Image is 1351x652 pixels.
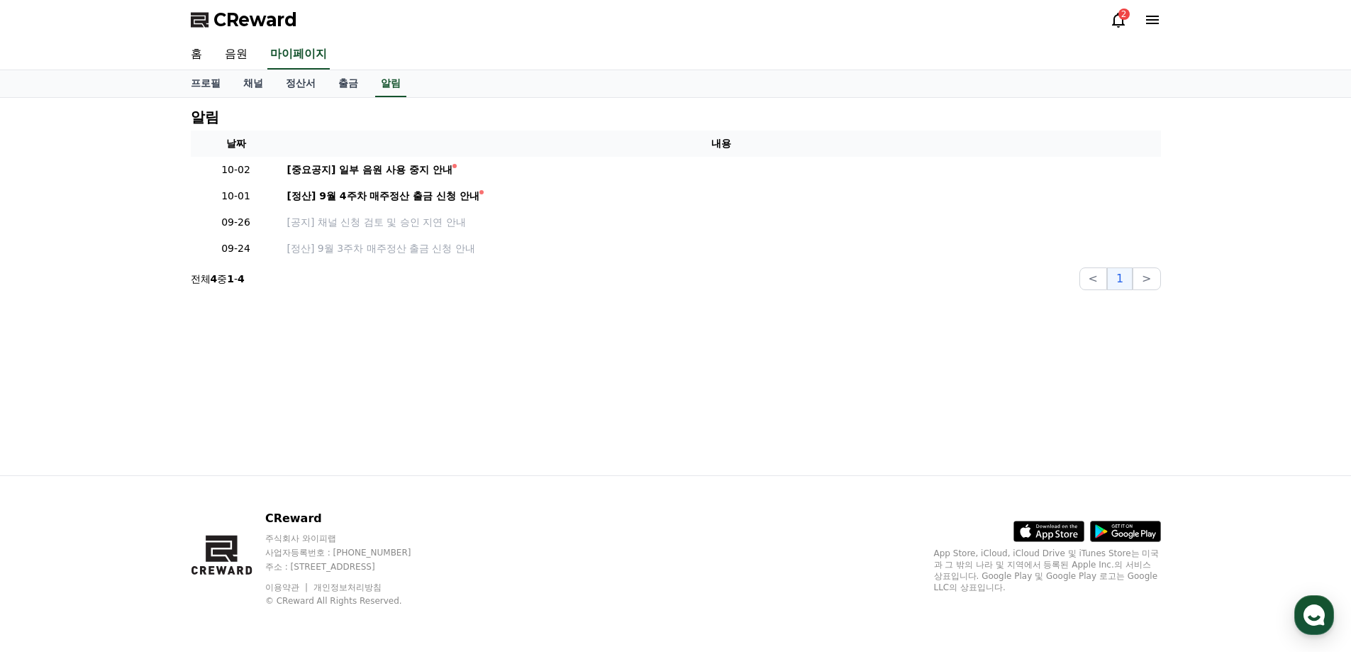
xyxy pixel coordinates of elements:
[45,471,53,482] span: 홈
[265,533,438,544] p: 주식회사 와이피랩
[375,70,406,97] a: 알림
[238,273,245,284] strong: 4
[265,547,438,558] p: 사업자등록번호 : [PHONE_NUMBER]
[287,189,480,204] div: [정산] 9월 4주차 매주정산 출금 신청 안내
[267,40,330,70] a: 마이페이지
[287,189,1155,204] a: [정산] 9월 4주차 매주정산 출금 신청 안내
[313,582,382,592] a: 개인정보처리방침
[130,472,147,483] span: 대화
[196,162,276,177] p: 10-02
[179,40,213,70] a: 홈
[94,450,183,485] a: 대화
[265,582,310,592] a: 이용약관
[282,131,1161,157] th: 내용
[191,272,245,286] p: 전체 중 -
[1118,9,1130,20] div: 2
[227,273,234,284] strong: 1
[265,510,438,527] p: CReward
[191,131,282,157] th: 날짜
[196,241,276,256] p: 09-24
[1110,11,1127,28] a: 2
[4,450,94,485] a: 홈
[265,595,438,607] p: © CReward All Rights Reserved.
[1133,267,1160,290] button: >
[219,471,236,482] span: 설정
[1079,267,1107,290] button: <
[287,215,1155,230] a: [공지] 채널 신청 검토 및 승인 지연 안내
[1107,267,1133,290] button: 1
[265,561,438,573] p: 주소 : [STREET_ADDRESS]
[196,215,276,230] p: 09-26
[287,241,1155,256] a: [정산] 9월 3주차 매주정산 출금 신청 안내
[211,273,218,284] strong: 4
[327,70,369,97] a: 출금
[232,70,274,97] a: 채널
[191,109,219,125] h4: 알림
[213,40,259,70] a: 음원
[183,450,272,485] a: 설정
[196,189,276,204] p: 10-01
[274,70,327,97] a: 정산서
[179,70,232,97] a: 프로필
[287,162,452,177] div: [중요공지] 일부 음원 사용 중지 안내
[191,9,297,31] a: CReward
[934,548,1161,593] p: App Store, iCloud, iCloud Drive 및 iTunes Store는 미국과 그 밖의 나라 및 지역에서 등록된 Apple Inc.의 서비스 상표입니다. Goo...
[287,162,1155,177] a: [중요공지] 일부 음원 사용 중지 안내
[213,9,297,31] span: CReward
